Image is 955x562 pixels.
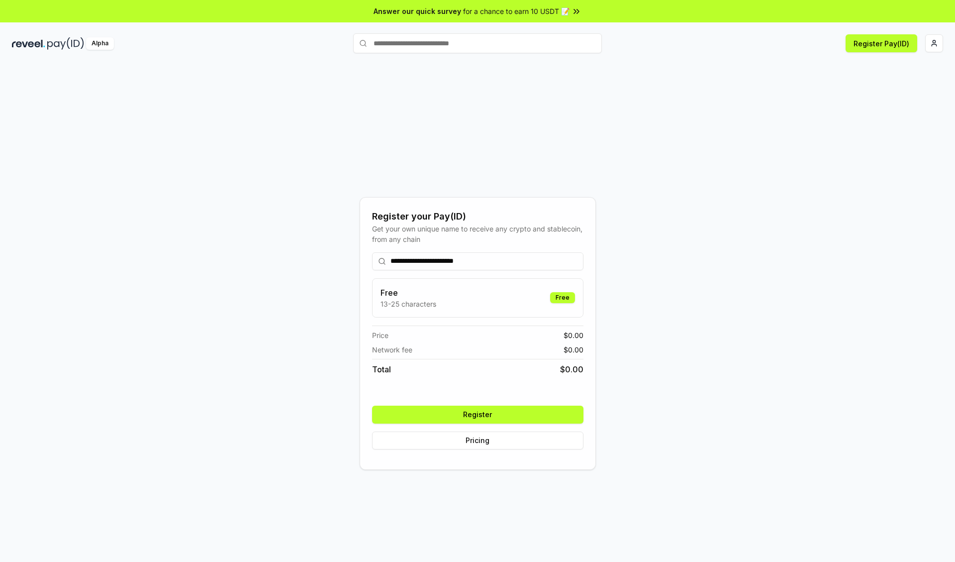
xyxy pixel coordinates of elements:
[381,287,436,299] h3: Free
[12,37,45,50] img: reveel_dark
[374,6,461,16] span: Answer our quick survey
[564,344,583,355] span: $ 0.00
[381,299,436,309] p: 13-25 characters
[372,210,583,224] div: Register your Pay(ID)
[550,292,575,303] div: Free
[47,37,84,50] img: pay_id
[846,34,917,52] button: Register Pay(ID)
[372,363,391,375] span: Total
[372,406,583,424] button: Register
[372,330,388,340] span: Price
[372,224,583,244] div: Get your own unique name to receive any crypto and stablecoin, from any chain
[86,37,114,50] div: Alpha
[372,432,583,450] button: Pricing
[463,6,570,16] span: for a chance to earn 10 USDT 📝
[560,363,583,375] span: $ 0.00
[564,330,583,340] span: $ 0.00
[372,344,412,355] span: Network fee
